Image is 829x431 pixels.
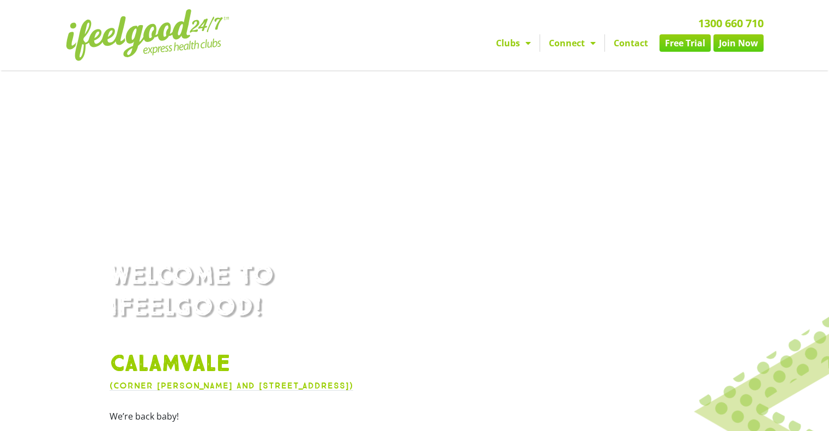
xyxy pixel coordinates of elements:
a: Contact [605,34,657,52]
p: We’re back baby! [110,410,720,423]
nav: Menu [314,34,764,52]
a: 1300 660 710 [698,16,764,31]
a: Connect [540,34,604,52]
h1: WELCOME TO IFEELGOOD! [110,260,720,323]
h1: Calamvale [110,350,720,379]
a: Clubs [487,34,540,52]
a: Join Now [713,34,764,52]
a: (Corner [PERSON_NAME] and [STREET_ADDRESS]) [110,380,353,391]
a: Free Trial [659,34,711,52]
